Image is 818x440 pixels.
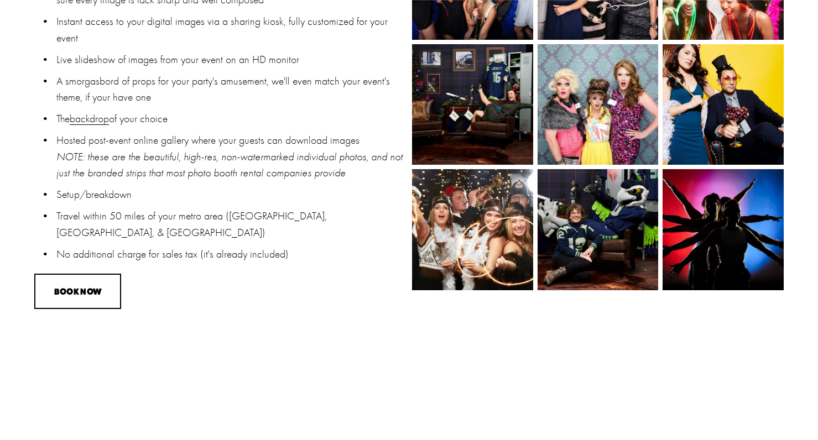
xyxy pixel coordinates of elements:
[381,44,564,165] img: delta5909_trophy.jpg
[56,73,406,106] p: A smorgasbord of props for your party's amusement, we'll even match your event's theme, if your h...
[56,208,406,240] p: Travel within 50 miles of your metro area ([GEOGRAPHIC_DATA], [GEOGRAPHIC_DATA], & [GEOGRAPHIC_DA...
[56,111,406,127] p: The of your choice
[663,169,784,290] img: 272109366_464049301982957_2526154468013553646_n.jpg
[382,169,564,290] img: Haley_Neil_2286.jpg
[56,51,406,67] p: Live slideshow of images from your event on an HD monitor
[507,44,689,165] img: 2Dudes_0061.jpg
[56,186,406,202] p: Setup/breakdown
[56,13,406,46] p: Instant access to your digital images via a sharing kiosk, fully customized for your event
[70,112,109,125] a: backdrop
[507,169,689,290] img: Delta-17-12-19-8826.jpg
[56,150,405,179] em: NOTE: these are the beautiful, high-res, non-watermarked individual photos, and not just the bran...
[34,274,121,310] button: BOOK NOW
[56,246,406,262] p: No additional charge for sales tax (it's already included)
[637,44,810,165] img: LinkedIn_Fashion_11869.jpg
[56,132,406,181] p: Hosted post-event online gallery where your guests can download images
